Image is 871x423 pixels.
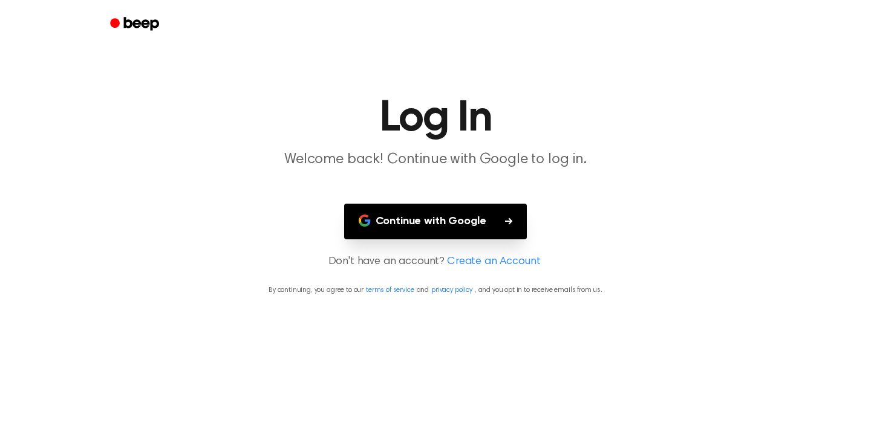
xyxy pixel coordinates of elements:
a: Beep [102,13,170,36]
p: Don't have an account? [15,254,856,270]
a: privacy policy [431,286,472,294]
p: Welcome back! Continue with Google to log in. [203,150,668,170]
p: By continuing, you agree to our and , and you opt in to receive emails from us. [15,285,856,295]
a: Create an Account [447,254,540,270]
a: terms of service [366,286,414,294]
h1: Log In [126,97,745,140]
button: Continue with Google [344,204,527,239]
